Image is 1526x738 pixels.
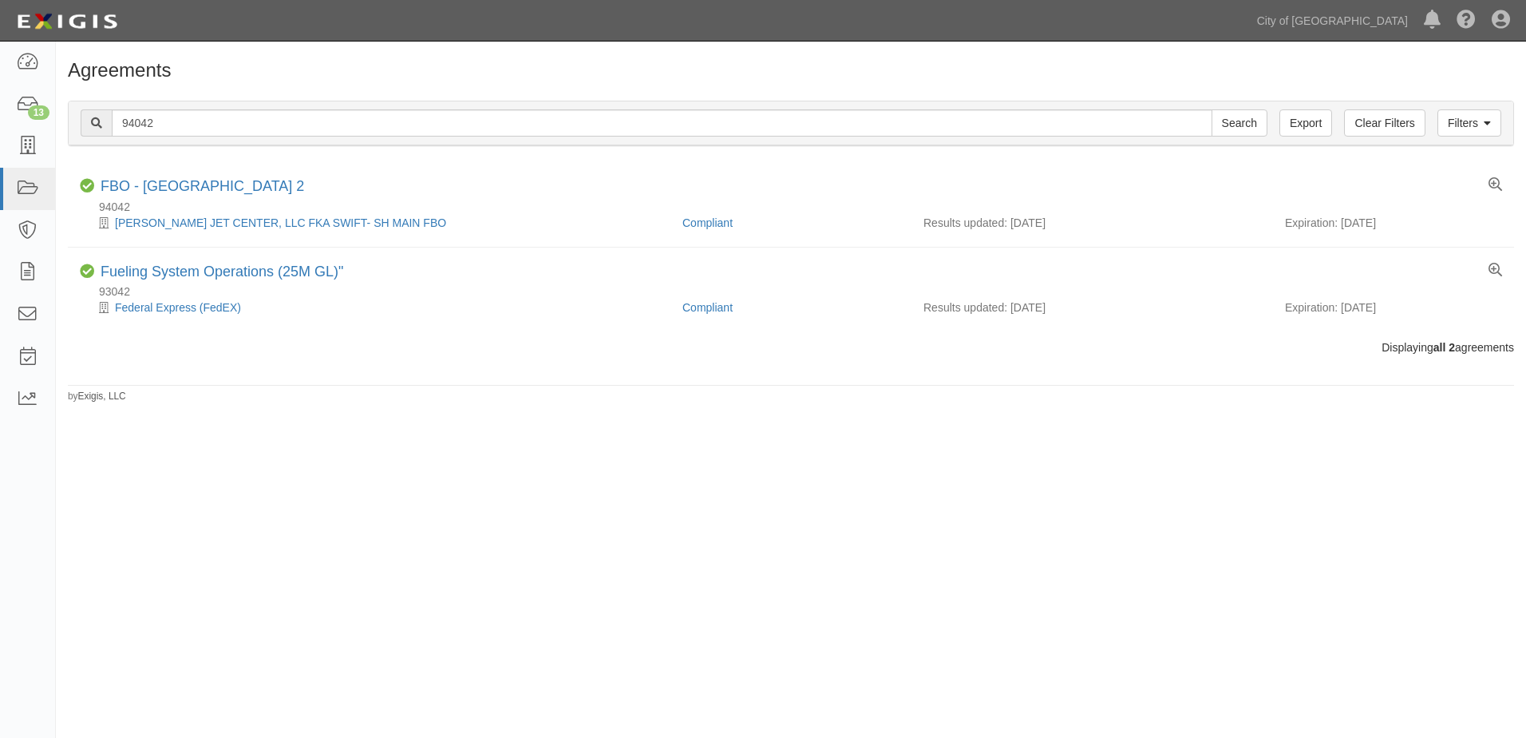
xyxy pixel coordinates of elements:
[68,390,126,403] small: by
[1285,215,1502,231] div: Expiration: [DATE]
[682,216,733,229] a: Compliant
[28,105,49,120] div: 13
[101,264,344,281] div: Fueling System Operations (25M GL)"
[1437,109,1501,137] a: Filters
[1344,109,1425,137] a: Clear Filters
[923,300,1261,315] div: Results updated: [DATE]
[115,216,446,229] a: [PERSON_NAME] JET CENTER, LLC FKA SWIFT- SH MAIN FBO
[56,339,1526,355] div: Displaying agreements
[80,199,1514,215] div: 94042
[112,109,1212,137] input: Search
[80,215,670,231] div: JACKSON JET CENTER, LLC FKA SWIFT- SH MAIN FBO
[68,60,1514,81] h1: Agreements
[12,7,122,36] img: logo-5460c22ac91f19d4615b14bd174203de0afe785f0fc80cf4dbbc73dc1793850b.png
[1488,264,1502,278] a: View results summary
[923,215,1261,231] div: Results updated: [DATE]
[101,178,304,194] a: FBO - [GEOGRAPHIC_DATA] 2
[115,301,241,314] a: Federal Express (FedEX)
[80,300,670,315] div: Federal Express (FedEX)
[101,178,304,196] div: FBO - Sky Harbor 2
[101,264,344,280] a: Fueling System Operations (25M GL)"
[80,264,94,279] i: Compliant
[80,284,1514,300] div: 93042
[1279,109,1332,137] a: Export
[80,179,94,193] i: Compliant
[1249,5,1416,37] a: City of [GEOGRAPHIC_DATA]
[1457,11,1476,30] i: Help Center - Complianz
[1488,178,1502,192] a: View results summary
[1285,300,1502,315] div: Expiration: [DATE]
[1212,109,1267,137] input: Search
[1433,341,1455,354] b: all 2
[78,391,126,402] a: Exigis, LLC
[682,301,733,314] a: Compliant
